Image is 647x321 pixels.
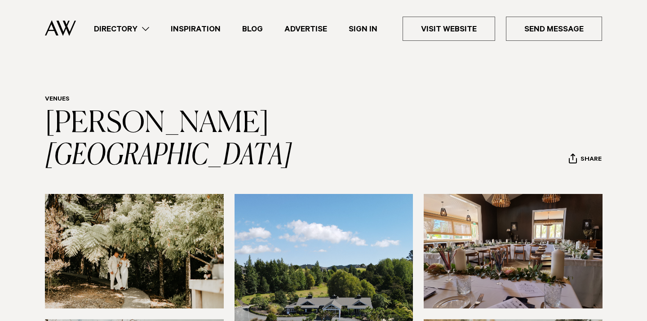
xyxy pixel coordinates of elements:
a: Blog [231,23,274,35]
a: Venues [45,96,70,103]
img: Auckland Weddings Logo [45,20,76,36]
a: [PERSON_NAME][GEOGRAPHIC_DATA] [45,110,292,171]
a: Inspiration [160,23,231,35]
a: Send Message [506,17,602,41]
a: Advertise [274,23,338,35]
a: Directory [83,23,160,35]
a: Sign In [338,23,388,35]
span: Share [581,156,602,164]
a: Visit Website [403,17,495,41]
button: Share [568,153,602,167]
